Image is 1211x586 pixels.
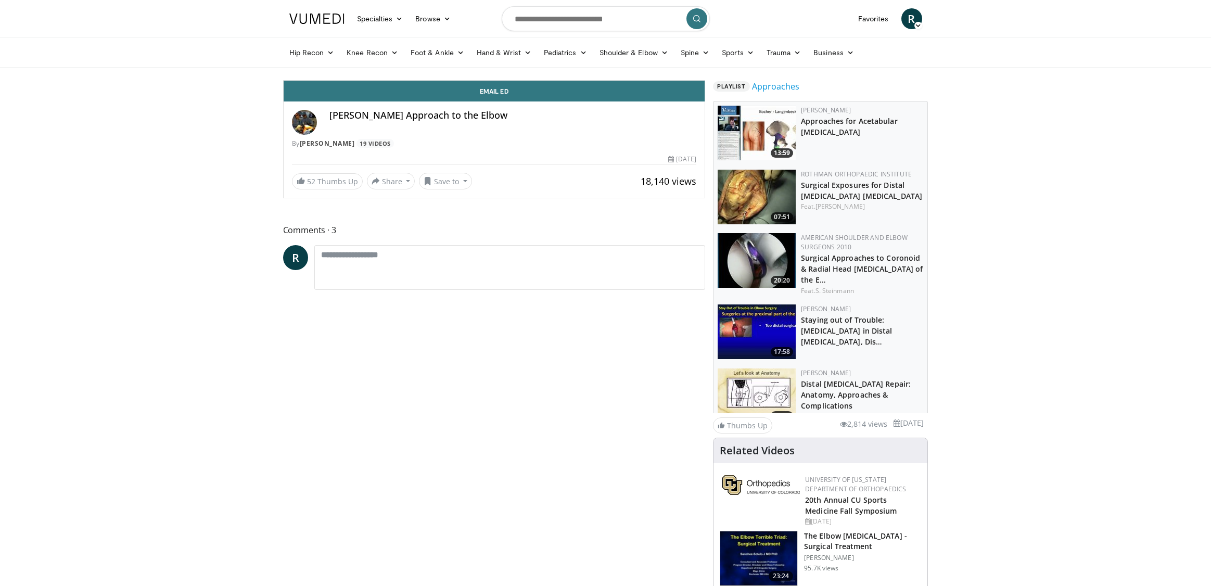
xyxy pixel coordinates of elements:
[284,81,705,101] a: Email Ed
[538,42,593,63] a: Pediatrics
[718,304,796,359] img: Q2xRg7exoPLTwO8X4xMDoxOjB1O8AjAz_1.150x105_q85_crop-smart_upscale.jpg
[771,347,793,356] span: 17:58
[307,176,315,186] span: 52
[804,564,838,572] p: 95.7K views
[769,571,794,581] span: 23:24
[815,286,854,295] a: S. Steinmann
[805,517,919,526] div: [DATE]
[674,42,716,63] a: Spine
[752,80,799,93] a: Approaches
[801,286,923,296] div: Feat.
[367,173,415,189] button: Share
[771,212,793,222] span: 07:51
[815,202,865,211] a: [PERSON_NAME]
[668,155,696,164] div: [DATE]
[840,418,887,430] li: 2,814 views
[801,379,911,411] a: Distal [MEDICAL_DATA] Repair: Anatomy, Approaches & Complications
[901,8,922,29] a: R
[716,42,760,63] a: Sports
[404,42,470,63] a: Foot & Ankle
[356,139,394,148] a: 19 Videos
[409,8,457,29] a: Browse
[801,170,912,179] a: Rothman Orthopaedic Institute
[340,42,404,63] a: Knee Recon
[713,417,772,434] a: Thumbs Up
[718,106,796,160] a: 13:59
[771,411,793,421] span: 10:05
[329,110,697,121] h4: [PERSON_NAME] Approach to the Elbow
[351,8,410,29] a: Specialties
[470,42,538,63] a: Hand & Wrist
[720,531,797,585] img: 162531_0000_1.png.150x105_q85_crop-smart_upscale.jpg
[801,116,898,137] a: Approaches for Acetabular [MEDICAL_DATA]
[718,106,796,160] img: 289877_0000_1.png.150x105_q85_crop-smart_upscale.jpg
[805,495,897,516] a: 20th Annual CU Sports Medicine Fall Symposium
[713,81,749,92] span: Playlist
[720,444,795,457] h4: Related Videos
[894,417,924,429] li: [DATE]
[718,368,796,423] img: 90401_0000_3.png.150x105_q85_crop-smart_upscale.jpg
[771,276,793,285] span: 20:20
[718,170,796,224] img: 70322_0000_3.png.150x105_q85_crop-smart_upscale.jpg
[593,42,674,63] a: Shoulder & Elbow
[720,531,921,586] a: 23:24 The Elbow [MEDICAL_DATA] - Surgical Treatment [PERSON_NAME] 95.7K views
[300,139,355,148] a: [PERSON_NAME]
[804,554,921,562] p: [PERSON_NAME]
[801,180,922,201] a: Surgical Exposures for Distal [MEDICAL_DATA] [MEDICAL_DATA]
[771,148,793,158] span: 13:59
[718,368,796,423] a: 10:05
[641,175,696,187] span: 18,140 views
[292,139,697,148] div: By
[760,42,808,63] a: Trauma
[801,368,851,377] a: [PERSON_NAME]
[283,42,341,63] a: Hip Recon
[292,110,317,135] img: Avatar
[283,223,706,237] span: Comments 3
[292,173,363,189] a: 52 Thumbs Up
[801,106,851,114] a: [PERSON_NAME]
[283,245,308,270] a: R
[807,42,860,63] a: Business
[801,304,851,313] a: [PERSON_NAME]
[805,475,906,493] a: University of [US_STATE] Department of Orthopaedics
[722,475,800,495] img: 355603a8-37da-49b6-856f-e00d7e9307d3.png.150x105_q85_autocrop_double_scale_upscale_version-0.2.png
[718,233,796,288] a: 20:20
[801,202,923,211] div: Feat.
[804,531,921,552] h3: The Elbow [MEDICAL_DATA] - Surgical Treatment
[502,6,710,31] input: Search topics, interventions
[419,173,472,189] button: Save to
[718,170,796,224] a: 07:51
[718,233,796,288] img: stein2_1.png.150x105_q85_crop-smart_upscale.jpg
[852,8,895,29] a: Favorites
[801,253,923,285] a: Surgical Approaches to Coronoid & Radial Head [MEDICAL_DATA] of the E…
[289,14,345,24] img: VuMedi Logo
[718,304,796,359] a: 17:58
[801,315,892,347] a: Staying out of Trouble: [MEDICAL_DATA] in Distal [MEDICAL_DATA], Dis…
[801,233,908,251] a: American Shoulder and Elbow Surgeons 2010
